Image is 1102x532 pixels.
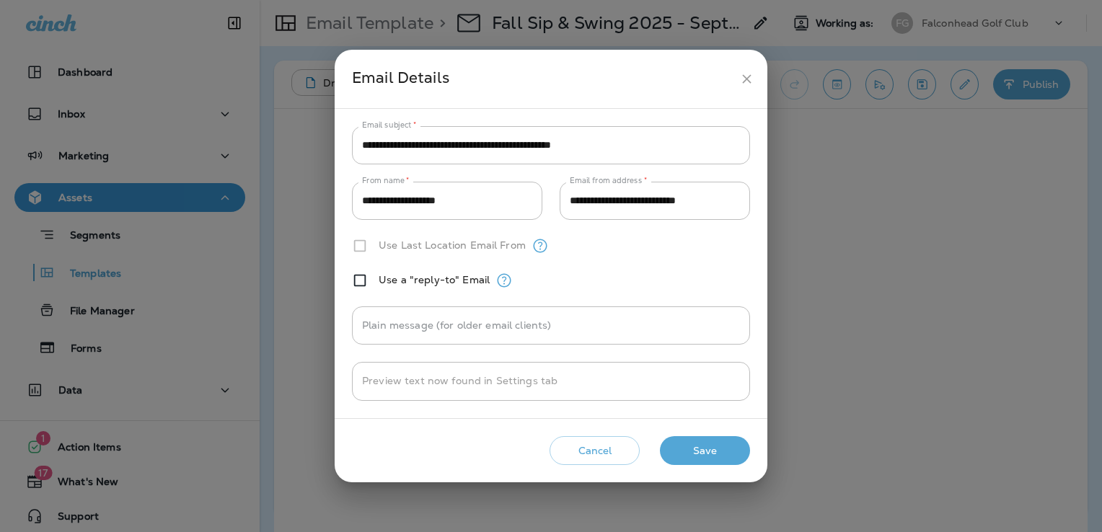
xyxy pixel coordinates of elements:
label: From name [362,175,410,186]
button: Save [660,436,750,466]
label: Use a "reply-to" Email [379,274,490,285]
label: Email from address [570,175,647,186]
label: Use Last Location Email From [379,239,526,251]
button: close [733,66,760,92]
label: Email subject [362,120,417,130]
button: Cancel [550,436,640,466]
div: Email Details [352,66,733,92]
